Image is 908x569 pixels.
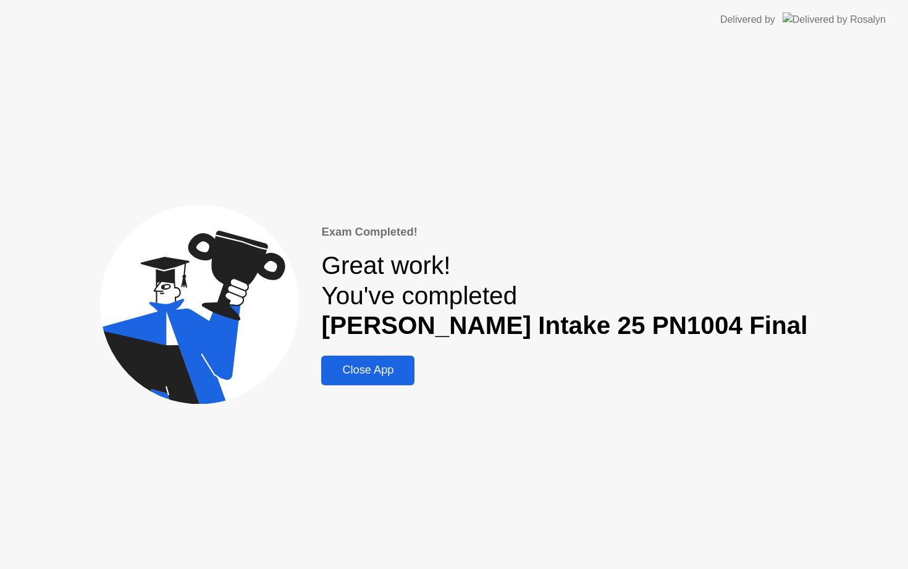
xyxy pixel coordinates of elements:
b: [PERSON_NAME] Intake 25 PN1004 Final [321,311,807,340]
div: Exam Completed! [321,223,807,241]
img: Delivered by Rosalyn [783,12,886,27]
div: Delivered by [720,12,775,27]
button: Close App [321,356,414,385]
div: Close App [325,364,411,377]
div: Great work! You've completed [321,250,807,341]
